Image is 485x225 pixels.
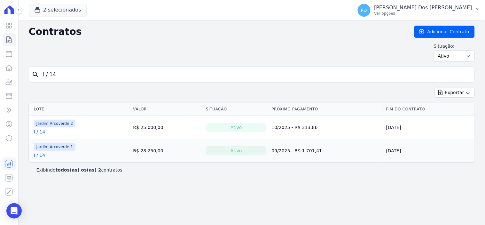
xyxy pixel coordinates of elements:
[434,43,475,49] label: Situação:
[206,123,266,132] div: Ativo
[6,203,22,219] div: Open Intercom Messenger
[131,103,204,116] th: Valor
[384,116,475,139] td: [DATE]
[29,26,404,37] h2: Contratos
[29,103,131,116] th: Lote
[206,146,266,155] div: Ativo
[36,167,122,173] p: Exibindo contratos
[353,1,485,19] button: PD [PERSON_NAME] Dos [PERSON_NAME] Ver opções
[361,8,367,12] span: PD
[29,4,87,16] button: 2 selecionados
[384,103,475,116] th: Fim do Contrato
[34,129,45,135] a: I / 14
[374,11,472,16] p: Ver opções
[269,103,384,116] th: Próximo Pagamento
[131,116,204,139] td: R$ 25.000,00
[34,143,76,151] span: Jardim Arcoverde 1
[34,120,76,127] span: Jardim Arcoverde 2
[272,148,322,153] a: 09/2025 - R$ 1.701,41
[56,167,101,173] b: todos(as) os(as) 2
[203,103,269,116] th: Situação
[32,71,39,78] i: search
[131,139,204,163] td: R$ 28.250,00
[374,4,472,11] p: [PERSON_NAME] Dos [PERSON_NAME]
[34,152,45,158] a: I / 14
[434,88,475,98] button: Exportar
[384,139,475,163] td: [DATE]
[414,26,475,38] a: Adicionar Contrato
[272,125,318,130] a: 10/2025 - R$ 313,86
[39,68,472,81] input: Buscar por nome do lote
